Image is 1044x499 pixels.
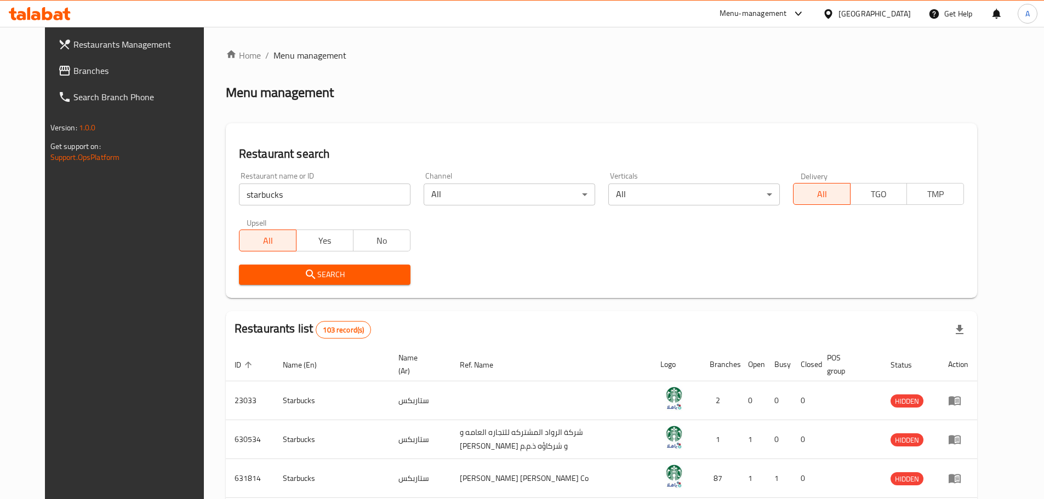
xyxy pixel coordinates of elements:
[652,348,701,381] th: Logo
[398,351,438,377] span: Name (Ar)
[50,121,77,135] span: Version:
[948,472,968,485] div: Menu
[424,183,595,205] div: All
[358,233,406,249] span: No
[891,358,926,371] span: Status
[316,325,370,335] span: 103 record(s)
[798,186,846,202] span: All
[739,459,766,498] td: 1
[660,385,688,412] img: Starbucks
[660,462,688,490] img: Starbucks
[838,8,911,20] div: [GEOGRAPHIC_DATA]
[701,420,739,459] td: 1
[79,121,96,135] span: 1.0.0
[739,420,766,459] td: 1
[850,183,908,205] button: TGO
[766,459,792,498] td: 1
[792,420,818,459] td: 0
[390,459,451,498] td: ستاربكس
[701,381,739,420] td: 2
[891,473,923,485] span: HIDDEN
[891,434,923,446] span: HIDDEN
[827,351,869,377] span: POS group
[390,381,451,420] td: ستاربكس
[792,459,818,498] td: 0
[226,49,261,62] a: Home
[235,358,255,371] span: ID
[739,381,766,420] td: 0
[226,84,334,101] h2: Menu management
[451,459,652,498] td: [PERSON_NAME] [PERSON_NAME] Co
[701,348,739,381] th: Branches
[353,230,410,251] button: No
[660,423,688,451] img: Starbucks
[296,230,353,251] button: Yes
[50,150,120,164] a: Support.OpsPlatform
[49,31,219,58] a: Restaurants Management
[766,348,792,381] th: Busy
[50,139,101,153] span: Get support on:
[948,433,968,446] div: Menu
[239,183,410,205] input: Search for restaurant name or ID..
[301,233,349,249] span: Yes
[766,420,792,459] td: 0
[49,58,219,84] a: Branches
[73,38,210,51] span: Restaurants Management
[451,420,652,459] td: شركة الرواد المشتركه للتجاره العامه و [PERSON_NAME] و شركاؤه ذ.م.م
[801,172,828,180] label: Delivery
[274,459,390,498] td: Starbucks
[766,381,792,420] td: 0
[226,49,978,62] nav: breadcrumb
[608,183,780,205] div: All
[948,394,968,407] div: Menu
[239,146,965,162] h2: Restaurant search
[792,348,818,381] th: Closed
[891,395,923,408] span: HIDDEN
[390,420,451,459] td: ستاربكس
[235,320,372,339] h2: Restaurants list
[906,183,964,205] button: TMP
[792,381,818,420] td: 0
[855,186,903,202] span: TGO
[911,186,960,202] span: TMP
[248,268,402,282] span: Search
[247,219,267,226] label: Upsell
[274,381,390,420] td: Starbucks
[939,348,977,381] th: Action
[273,49,346,62] span: Menu management
[226,459,274,498] td: 631814
[239,230,296,251] button: All
[1025,8,1030,20] span: A
[244,233,292,249] span: All
[49,84,219,110] a: Search Branch Phone
[73,90,210,104] span: Search Branch Phone
[720,7,787,20] div: Menu-management
[283,358,331,371] span: Name (En)
[946,317,973,343] div: Export file
[239,265,410,285] button: Search
[265,49,269,62] li: /
[316,321,371,339] div: Total records count
[274,420,390,459] td: Starbucks
[739,348,766,381] th: Open
[460,358,507,371] span: Ref. Name
[226,381,274,420] td: 23033
[793,183,851,205] button: All
[73,64,210,77] span: Branches
[701,459,739,498] td: 87
[226,420,274,459] td: 630534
